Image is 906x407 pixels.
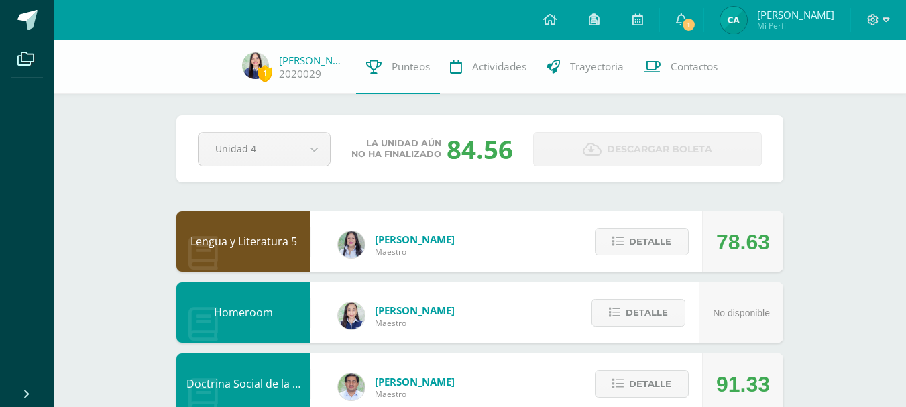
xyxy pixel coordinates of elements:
div: Homeroom [176,282,310,343]
a: [PERSON_NAME] [279,54,346,67]
button: Detalle [595,370,689,398]
a: Contactos [634,40,728,94]
span: Detalle [629,371,671,396]
span: Punteos [392,60,430,74]
span: Actividades [472,60,526,74]
span: Mi Perfil [757,20,834,32]
img: df6a3bad71d85cf97c4a6d1acf904499.png [338,231,365,258]
button: Detalle [595,228,689,255]
button: Detalle [591,299,685,327]
span: Maestro [375,246,455,257]
a: Actividades [440,40,536,94]
a: Trayectoria [536,40,634,94]
span: 1 [681,17,696,32]
span: [PERSON_NAME] [375,375,455,388]
div: 78.63 [716,212,770,272]
span: La unidad aún no ha finalizado [351,138,441,160]
span: Maestro [375,388,455,400]
span: [PERSON_NAME] [375,233,455,246]
a: Unidad 4 [199,133,330,166]
span: No disponible [713,308,770,318]
span: Contactos [671,60,718,74]
img: f767cae2d037801592f2ba1a5db71a2a.png [338,373,365,400]
span: Trayectoria [570,60,624,74]
img: 7027c437b3d24f9269d344e55a978f0e.png [720,7,747,34]
img: 360951c6672e02766e5b7d72674f168c.png [338,302,365,329]
span: Maestro [375,317,455,329]
span: Unidad 4 [215,133,281,164]
span: Descargar boleta [607,133,712,166]
div: 84.56 [447,131,513,166]
img: 72c4e9ccc69827b8901a91d54cf0b421.png [242,52,269,79]
span: 1 [258,65,272,82]
span: [PERSON_NAME] [375,304,455,317]
a: Punteos [356,40,440,94]
div: Lengua y Literatura 5 [176,211,310,272]
span: Detalle [626,300,668,325]
span: [PERSON_NAME] [757,8,834,21]
span: Detalle [629,229,671,254]
a: 2020029 [279,67,321,81]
